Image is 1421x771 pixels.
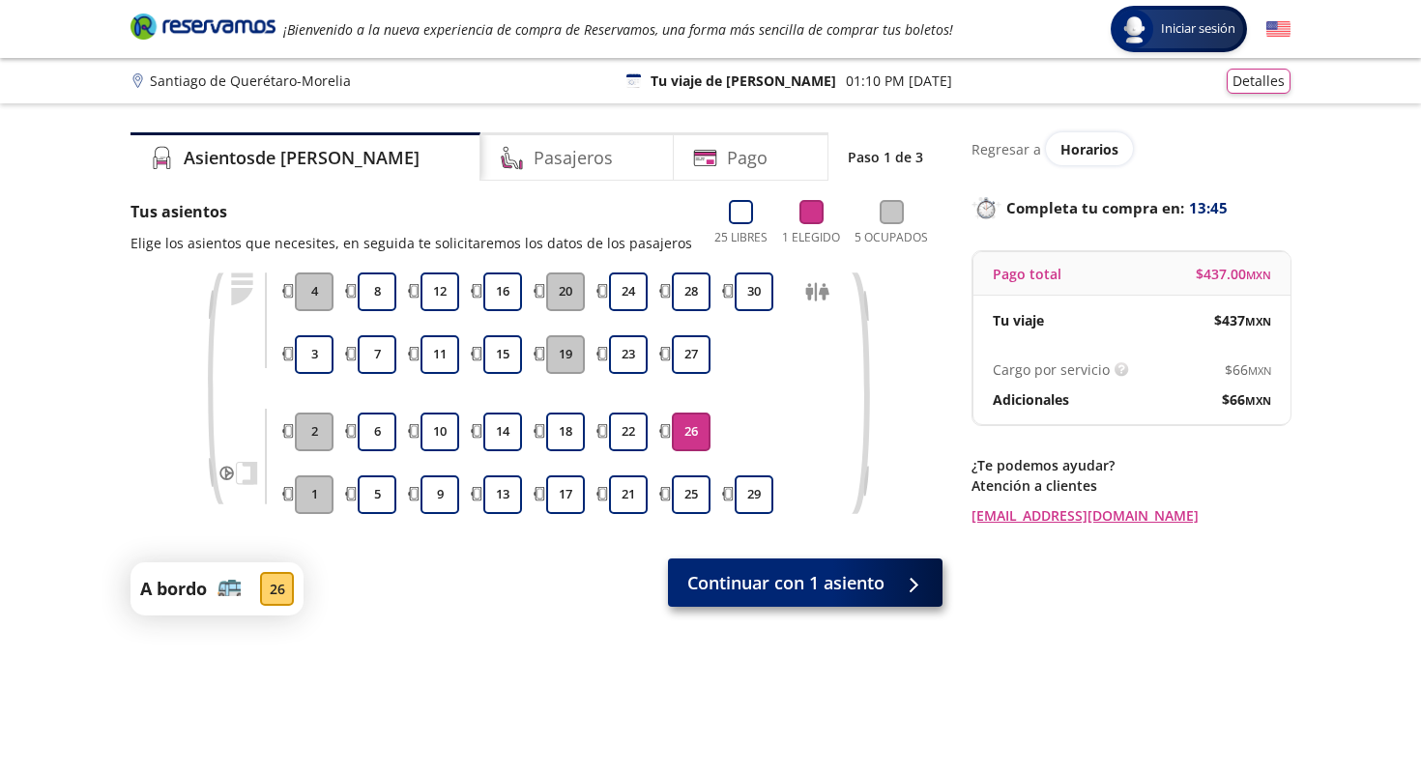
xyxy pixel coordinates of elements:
button: 27 [672,335,710,374]
button: 2 [295,413,333,451]
p: Tus asientos [130,200,692,223]
button: 9 [420,475,459,514]
p: 01:10 PM [DATE] [846,71,952,91]
button: 10 [420,413,459,451]
button: 23 [609,335,648,374]
span: $ 437.00 [1196,264,1271,284]
button: 14 [483,413,522,451]
p: ¿Te podemos ayudar? [971,455,1290,475]
button: 29 [735,475,773,514]
button: 24 [609,272,648,311]
button: 7 [358,335,396,374]
p: Tu viaje de [PERSON_NAME] [651,71,836,91]
button: 15 [483,335,522,374]
button: 26 [672,413,710,451]
button: 11 [420,335,459,374]
button: 25 [672,475,710,514]
div: 26 [260,572,294,606]
button: 17 [546,475,585,514]
p: Tu viaje [993,310,1044,330]
p: Paso 1 de 3 [848,147,923,167]
h4: Pago [727,145,768,171]
p: 25 Libres [714,229,768,246]
span: $ 437 [1214,310,1271,330]
p: Regresar a [971,139,1041,159]
small: MXN [1245,393,1271,408]
em: ¡Bienvenido a la nueva experiencia de compra de Reservamos, una forma más sencilla de comprar tus... [283,20,953,39]
small: MXN [1246,268,1271,282]
iframe: Messagebird Livechat Widget [1309,659,1402,752]
a: [EMAIL_ADDRESS][DOMAIN_NAME] [971,505,1290,526]
p: Elige los asientos que necesites, en seguida te solicitaremos los datos de los pasajeros [130,233,692,253]
span: Iniciar sesión [1153,19,1243,39]
p: Atención a clientes [971,475,1290,496]
button: Continuar con 1 asiento [668,558,942,607]
button: 5 [358,475,396,514]
button: Detalles [1227,69,1290,94]
p: Pago total [993,264,1061,284]
p: Completa tu compra en : [971,194,1290,221]
a: Brand Logo [130,12,275,46]
p: 1 Elegido [782,229,840,246]
i: Brand Logo [130,12,275,41]
h4: Pasajeros [534,145,613,171]
button: 16 [483,272,522,311]
p: 5 Ocupados [855,229,928,246]
button: 12 [420,272,459,311]
span: Continuar con 1 asiento [687,570,884,596]
button: English [1266,17,1290,42]
button: 13 [483,475,522,514]
span: 13:45 [1189,197,1228,219]
button: 20 [546,272,585,311]
p: Cargo por servicio [993,359,1110,380]
button: 19 [546,335,585,374]
button: 8 [358,272,396,311]
p: A bordo [140,576,207,602]
button: 28 [672,272,710,311]
button: 1 [295,475,333,514]
span: $ 66 [1225,359,1271,380]
button: 18 [546,413,585,451]
span: $ 66 [1222,389,1271,410]
span: Horarios [1060,140,1118,158]
button: 21 [609,475,648,514]
button: 22 [609,413,648,451]
p: Adicionales [993,389,1069,410]
small: MXN [1248,363,1271,378]
div: Regresar a ver horarios [971,132,1290,165]
button: 4 [295,272,333,311]
button: 6 [358,413,396,451]
p: Santiago de Querétaro - Morelia [150,71,351,91]
h4: Asientos de [PERSON_NAME] [184,145,420,171]
button: 30 [735,272,773,311]
small: MXN [1245,314,1271,328]
button: 3 [295,335,333,374]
